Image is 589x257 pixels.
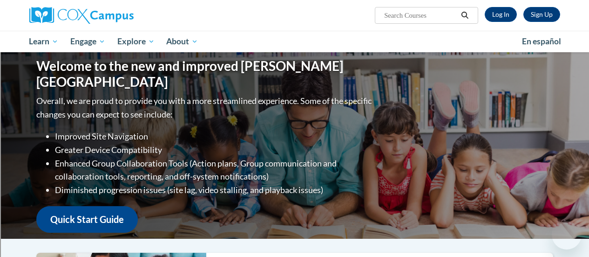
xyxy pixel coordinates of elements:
input: Search Courses [383,10,458,21]
button: Search [458,10,472,21]
a: Learn [23,31,65,52]
span: Learn [29,36,58,47]
img: Cox Campus [29,7,134,24]
a: Cox Campus [29,7,197,24]
span: About [166,36,198,47]
a: Engage [64,31,111,52]
iframe: Button to launch messaging window [552,220,582,250]
a: Explore [111,31,161,52]
span: Explore [117,36,155,47]
a: Log In [485,7,517,22]
a: En español [516,32,567,51]
div: Main menu [22,31,567,52]
a: About [160,31,204,52]
span: Engage [70,36,105,47]
a: Register [523,7,560,22]
span: En español [522,36,561,46]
